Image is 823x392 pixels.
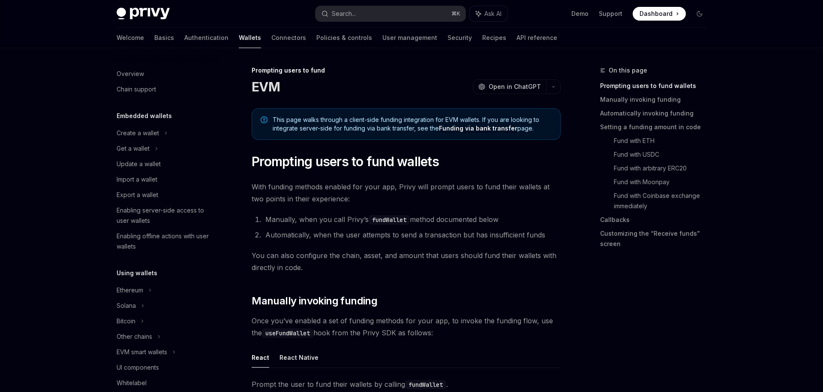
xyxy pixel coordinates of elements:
[600,93,713,106] a: Manually invoking funding
[316,27,372,48] a: Policies & controls
[315,6,466,21] button: Search...⌘K
[448,27,472,48] a: Security
[117,378,147,388] div: Whitelabel
[117,159,161,169] div: Update a wallet
[117,231,214,252] div: Enabling offline actions with user wallets
[369,215,410,225] code: fundWallet
[117,128,159,138] div: Create a wallet
[600,120,713,134] a: Setting a funding amount in code
[117,301,136,311] div: Solana
[614,161,713,175] a: Fund with arbitrary ERC20
[110,156,219,172] a: Update a wallet
[263,213,561,225] li: Manually, when you call Privy’s method documented below
[609,65,647,76] span: On this page
[117,143,150,154] div: Get a wallet
[489,82,541,91] span: Open in ChatGPT
[110,228,219,254] a: Enabling offline actions with user wallets
[110,172,219,187] a: Import a wallet
[117,111,172,121] h5: Embedded wallets
[117,190,158,200] div: Export a wallet
[273,115,552,133] span: This page walks through a client-side funding integration for EVM wallets. If you are looking to ...
[239,27,261,48] a: Wallets
[110,66,219,82] a: Overview
[600,79,713,93] a: Prompting users to fund wallets
[110,187,219,203] a: Export a wallet
[117,69,144,79] div: Overview
[117,174,157,185] div: Import a wallet
[252,347,269,368] button: React
[184,27,228,48] a: Authentication
[640,9,673,18] span: Dashboard
[110,82,219,97] a: Chain support
[614,175,713,189] a: Fund with Moonpay
[614,148,713,161] a: Fund with USDC
[599,9,622,18] a: Support
[261,116,267,123] svg: Note
[252,378,561,390] span: Prompt the user to fund their wallets by calling .
[117,8,170,20] img: dark logo
[600,106,713,120] a: Automatically invoking funding
[517,27,557,48] a: API reference
[451,10,460,17] span: ⌘ K
[117,205,214,226] div: Enabling server-side access to user wallets
[271,27,306,48] a: Connectors
[110,375,219,391] a: Whitelabel
[154,27,174,48] a: Basics
[382,27,437,48] a: User management
[614,189,713,213] a: Fund with Coinbase exchange immediately
[600,213,713,227] a: Callbacks
[252,66,561,75] div: Prompting users to fund
[600,227,713,251] a: Customizing the “Receive funds” screen
[252,154,439,169] span: Prompting users to fund wallets
[117,316,135,326] div: Bitcoin
[252,181,561,205] span: With funding methods enabled for your app, Privy will prompt users to fund their wallets at two p...
[473,79,546,94] button: Open in ChatGPT
[117,362,159,373] div: UI components
[470,6,508,21] button: Ask AI
[252,315,561,339] span: Once you’ve enabled a set of funding methods for your app, to invoke the funding flow, use the ho...
[252,79,280,94] h1: EVM
[117,84,156,94] div: Chain support
[484,9,502,18] span: Ask AI
[117,331,152,342] div: Other chains
[439,125,517,132] a: Funding via bank transfer
[117,285,143,295] div: Ethereum
[571,9,589,18] a: Demo
[117,268,157,278] h5: Using wallets
[482,27,506,48] a: Recipes
[614,134,713,148] a: Fund with ETH
[252,294,377,308] span: Manually invoking funding
[405,380,446,389] code: fundWallet
[693,7,706,21] button: Toggle dark mode
[263,229,561,241] li: Automatically, when the user attempts to send a transaction but has insufficient funds
[252,249,561,273] span: You can also configure the chain, asset, and amount that users should fund their wallets with dir...
[117,347,167,357] div: EVM smart wallets
[332,9,356,19] div: Search...
[117,27,144,48] a: Welcome
[262,328,313,338] code: useFundWallet
[279,347,318,368] button: React Native
[110,360,219,375] a: UI components
[110,203,219,228] a: Enabling server-side access to user wallets
[633,7,686,21] a: Dashboard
